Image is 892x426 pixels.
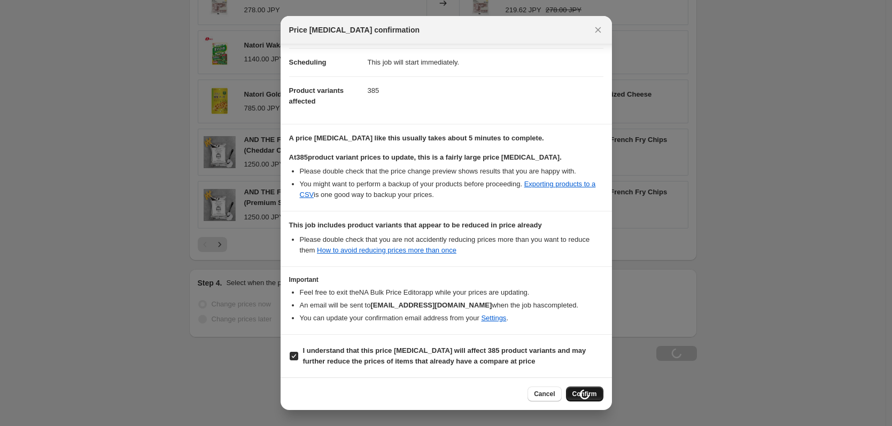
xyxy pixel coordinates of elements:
[300,234,603,256] li: Please double check that you are not accidently reducing prices more than you want to reduce them
[300,179,603,200] li: You might want to perform a backup of your products before proceeding. is one good way to backup ...
[289,275,603,284] h3: Important
[289,134,544,142] b: A price [MEDICAL_DATA] like this usually takes about 5 minutes to complete.
[289,58,327,66] span: Scheduling
[528,386,561,401] button: Cancel
[303,346,586,365] b: I understand that this price [MEDICAL_DATA] will affect 385 product variants and may further redu...
[289,25,420,35] span: Price [MEDICAL_DATA] confirmation
[317,246,456,254] a: How to avoid reducing prices more than once
[300,166,603,177] li: Please double check that the price change preview shows results that you are happy with.
[289,153,562,161] b: At 385 product variant prices to update, this is a fairly large price [MEDICAL_DATA].
[370,301,492,309] b: [EMAIL_ADDRESS][DOMAIN_NAME]
[289,86,344,105] span: Product variants affected
[481,314,506,322] a: Settings
[300,300,603,311] li: An email will be sent to when the job has completed .
[300,313,603,324] li: You can update your confirmation email address from your .
[368,76,603,105] dd: 385
[289,221,542,229] b: This job includes product variants that appear to be reduced in price already
[534,390,555,398] span: Cancel
[368,48,603,76] dd: This job will start immediately.
[300,287,603,298] li: Feel free to exit the NA Bulk Price Editor app while your prices are updating.
[591,22,606,37] button: Close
